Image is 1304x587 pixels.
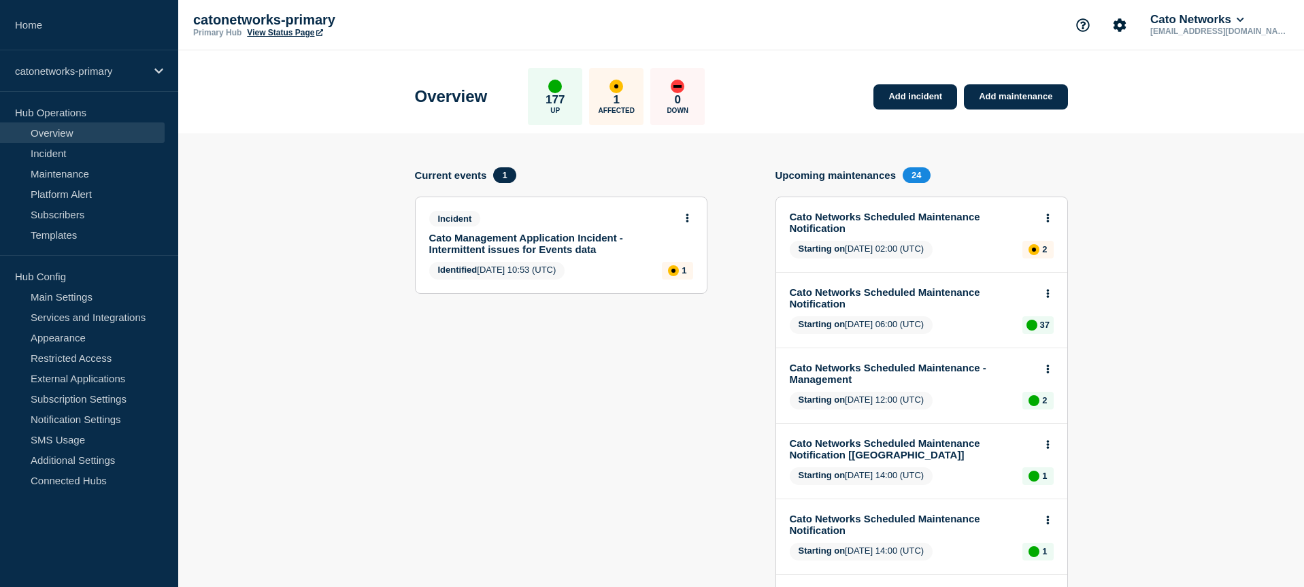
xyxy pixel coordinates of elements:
div: up [548,80,562,93]
h4: Upcoming maintenances [775,169,897,181]
p: Down [667,107,688,114]
p: Up [550,107,560,114]
div: down [671,80,684,93]
p: catonetworks-primary [193,12,465,28]
span: [DATE] 02:00 (UTC) [790,241,933,258]
a: Cato Management Application Incident - Intermittent issues for Events data [429,232,675,255]
p: 0 [675,93,681,107]
span: [DATE] 10:53 (UTC) [429,262,565,280]
span: Starting on [799,470,846,480]
a: Cato Networks Scheduled Maintenance Notification [[GEOGRAPHIC_DATA]] [790,437,1035,460]
span: [DATE] 12:00 (UTC) [790,392,933,409]
span: Starting on [799,319,846,329]
h1: Overview [415,87,488,106]
span: Starting on [799,546,846,556]
div: affected [1029,244,1039,255]
p: [EMAIL_ADDRESS][DOMAIN_NAME] [1148,27,1289,36]
a: Cato Networks Scheduled Maintenance Notification [790,513,1035,536]
button: Support [1069,11,1097,39]
p: 1 [1042,471,1047,481]
span: [DATE] 14:00 (UTC) [790,467,933,485]
p: 2 [1042,395,1047,405]
a: Cato Networks Scheduled Maintenance Notification [790,211,1035,234]
button: Account settings [1105,11,1134,39]
div: up [1029,546,1039,557]
p: 1 [1042,546,1047,556]
div: up [1026,320,1037,331]
h4: Current events [415,169,487,181]
span: Starting on [799,395,846,405]
span: [DATE] 14:00 (UTC) [790,543,933,560]
span: 1 [493,167,516,183]
div: affected [609,80,623,93]
p: 177 [546,93,565,107]
span: 24 [903,167,930,183]
span: Incident [429,211,481,227]
p: Affected [599,107,635,114]
p: 2 [1042,244,1047,254]
a: Add maintenance [964,84,1067,110]
p: 37 [1040,320,1050,330]
span: Starting on [799,244,846,254]
a: View Status Page [247,28,322,37]
a: Cato Networks Scheduled Maintenance - Management [790,362,1035,385]
a: Cato Networks Scheduled Maintenance Notification [790,286,1035,309]
p: catonetworks-primary [15,65,146,77]
span: [DATE] 06:00 (UTC) [790,316,933,334]
p: 1 [682,265,686,275]
div: up [1029,395,1039,406]
p: 1 [614,93,620,107]
p: Primary Hub [193,28,241,37]
div: up [1029,471,1039,482]
button: Cato Networks [1148,13,1247,27]
div: affected [668,265,679,276]
span: Identified [438,265,478,275]
a: Add incident [873,84,957,110]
